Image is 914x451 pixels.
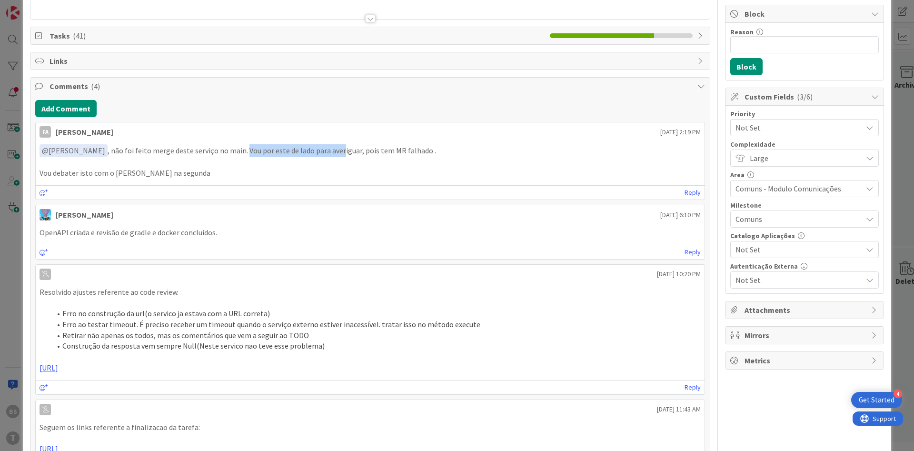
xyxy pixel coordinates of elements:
[660,210,701,220] span: [DATE] 6:10 PM
[685,246,701,258] a: Reply
[730,232,879,239] div: Catalogo Aplicações
[735,182,857,195] span: Comuns - Modulo Comunicações
[730,202,879,209] div: Milestone
[745,330,866,341] span: Mirrors
[797,92,813,101] span: ( 3/6 )
[750,151,857,165] span: Large
[730,263,879,270] div: Autenticação Externa
[735,243,857,256] span: Not Set
[745,355,866,366] span: Metrics
[50,55,693,67] span: Links
[894,390,902,398] div: 4
[40,422,701,433] p: Seguem os links referente a finalizacao da tarefa:
[40,126,51,138] div: FA
[40,227,701,238] p: OpenAPI criada e revisão de gradle e docker concluidos.
[660,127,701,137] span: [DATE] 2:19 PM
[730,141,879,148] div: Complexidade
[735,121,857,134] span: Not Set
[730,28,754,36] label: Reason
[40,209,51,220] img: SF
[42,146,49,155] span: @
[657,404,701,414] span: [DATE] 11:43 AM
[859,395,894,405] div: Get Started
[42,146,105,155] span: [PERSON_NAME]
[657,269,701,279] span: [DATE] 10:20 PM
[51,308,701,319] li: Erro no construção da url(o servico ja estava com a URL correta)
[50,80,693,92] span: Comments
[745,8,866,20] span: Block
[56,209,113,220] div: [PERSON_NAME]
[35,100,97,117] button: Add Comment
[745,304,866,316] span: Attachments
[51,341,701,351] li: Construção da resposta vem sempre Null(Neste servico nao teve esse problema)
[91,81,100,91] span: ( 4 )
[40,144,701,157] p: , não foi feito merge deste serviço no main. Vou por este de lado para averiguar, pois tem MR fal...
[56,126,113,138] div: [PERSON_NAME]
[20,1,43,13] span: Support
[40,168,701,179] p: Vou debater isto com o [PERSON_NAME] na segunda
[745,91,866,102] span: Custom Fields
[730,110,879,117] div: Priority
[40,287,701,298] p: Resolvido ajustes referente ao code review.
[40,363,58,372] a: [URL]
[50,30,545,41] span: Tasks
[51,319,701,330] li: Erro ao testar timeout. É preciso receber um timeout quando o serviço externo estiver inacessível...
[51,330,701,341] li: Retirar não apenas os todos, mas os comentários que vem a seguir ao TODO
[851,392,902,408] div: Open Get Started checklist, remaining modules: 4
[730,171,879,178] div: Area
[735,212,857,226] span: Comuns
[685,187,701,199] a: Reply
[735,273,857,287] span: Not Set
[685,381,701,393] a: Reply
[730,58,763,75] button: Block
[73,31,86,40] span: ( 41 )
